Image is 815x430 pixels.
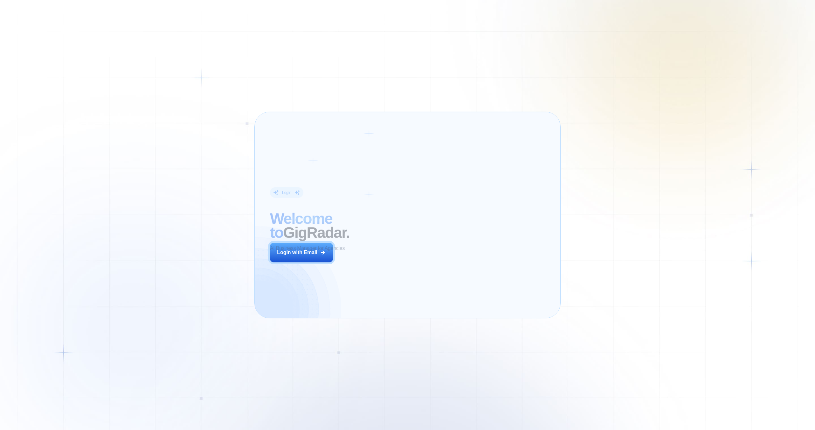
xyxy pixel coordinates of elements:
p: AI Business Manager for Agencies [270,245,345,252]
span: Welcome to [270,210,332,241]
h2: ‍ GigRadar. [270,212,401,239]
div: Login with Email [277,249,317,256]
button: Login with Email [270,243,333,262]
div: Login [282,190,291,195]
